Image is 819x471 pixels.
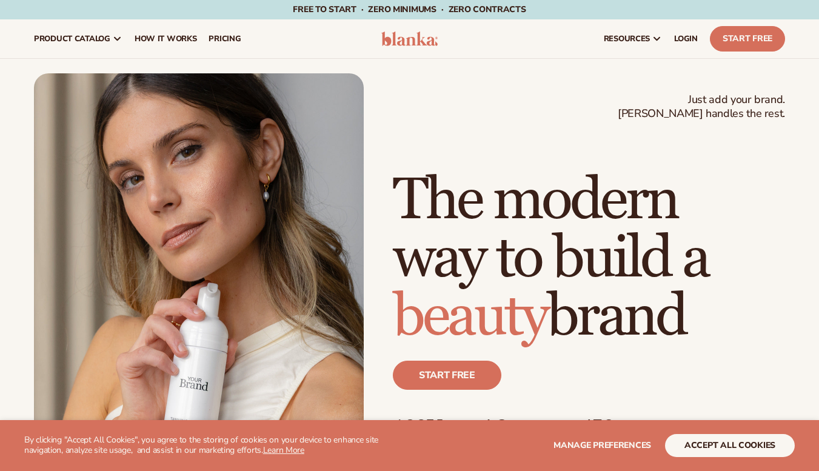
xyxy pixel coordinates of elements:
p: 100K+ [393,414,455,441]
a: Start Free [710,26,785,52]
h1: The modern way to build a brand [393,172,785,346]
a: resources [598,19,668,58]
a: Learn More [263,444,304,456]
a: LOGIN [668,19,704,58]
a: pricing [202,19,247,58]
span: beauty [393,281,547,352]
span: How It Works [135,34,197,44]
span: Manage preferences [553,439,651,451]
span: resources [604,34,650,44]
img: logo [381,32,438,46]
p: 4.9 [480,414,556,441]
span: pricing [209,34,241,44]
p: By clicking "Accept All Cookies", you agree to the storing of cookies on your device to enhance s... [24,435,404,456]
a: Start free [393,361,501,390]
a: How It Works [129,19,203,58]
a: product catalog [28,19,129,58]
span: Free to start · ZERO minimums · ZERO contracts [293,4,526,15]
button: accept all cookies [665,434,795,457]
span: LOGIN [674,34,698,44]
span: product catalog [34,34,110,44]
span: Just add your brand. [PERSON_NAME] handles the rest. [618,93,785,121]
button: Manage preferences [553,434,651,457]
p: 450+ [580,414,672,441]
